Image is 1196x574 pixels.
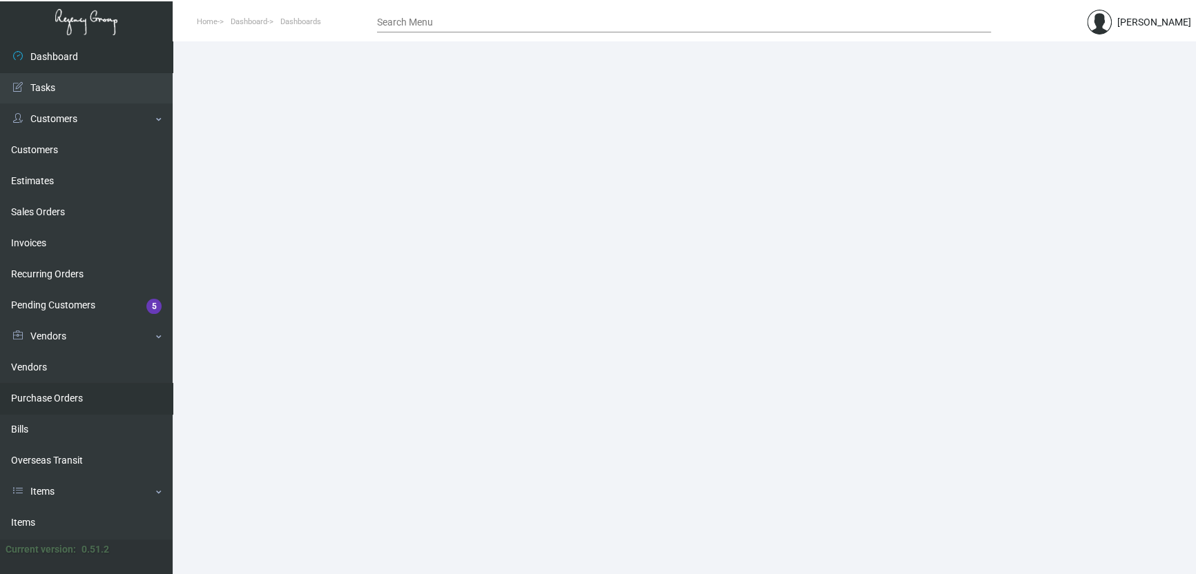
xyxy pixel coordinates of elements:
div: 0.51.2 [81,542,109,557]
div: [PERSON_NAME] [1117,15,1191,30]
div: Current version: [6,542,76,557]
span: Home [197,17,218,26]
span: Dashboard [231,17,267,26]
span: Dashboards [280,17,321,26]
img: admin@bootstrapmaster.com [1087,10,1112,34]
